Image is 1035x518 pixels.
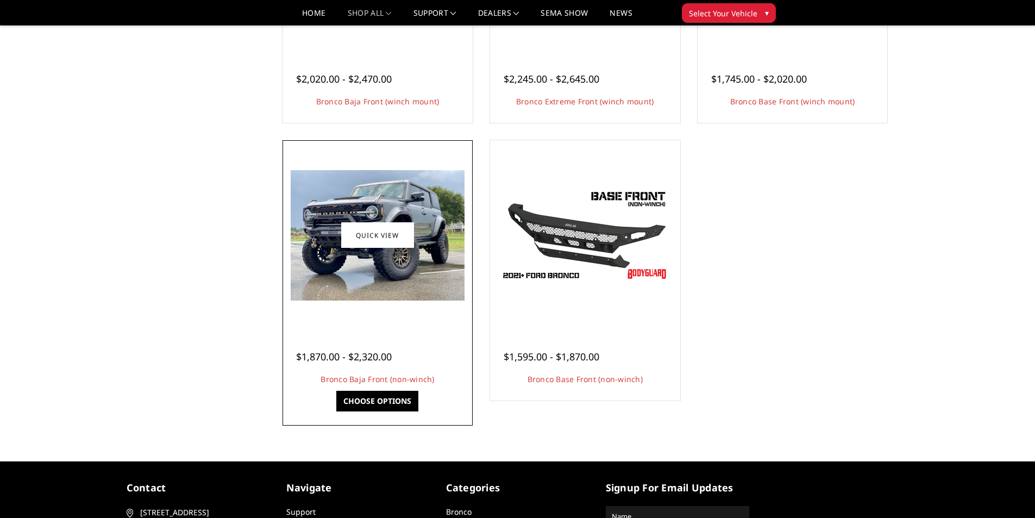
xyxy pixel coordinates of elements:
[336,391,418,411] a: Choose Options
[286,507,316,517] a: Support
[498,186,672,284] img: Bronco Base Front (non-winch)
[528,374,643,384] a: Bronco Base Front (non-winch)
[291,170,465,301] img: Bronco Baja Front (non-winch)
[302,9,325,25] a: Home
[413,9,456,25] a: Support
[610,9,632,25] a: News
[504,350,599,363] span: $1,595.00 - $1,870.00
[606,480,749,495] h5: signup for email updates
[446,480,589,495] h5: Categories
[316,96,440,107] a: Bronco Baja Front (winch mount)
[285,143,470,328] a: Bronco Baja Front (non-winch) Bronco Baja Front (non-winch)
[516,96,654,107] a: Bronco Extreme Front (winch mount)
[730,96,855,107] a: Bronco Base Front (winch mount)
[765,7,769,18] span: ▾
[446,507,472,517] a: Bronco
[286,480,430,495] h5: Navigate
[321,374,434,384] a: Bronco Baja Front (non-winch)
[127,480,270,495] h5: contact
[348,9,392,25] a: shop all
[711,72,807,85] span: $1,745.00 - $2,020.00
[504,72,599,85] span: $2,245.00 - $2,645.00
[541,9,588,25] a: SEMA Show
[478,9,519,25] a: Dealers
[296,72,392,85] span: $2,020.00 - $2,470.00
[493,143,678,328] a: Bronco Base Front (non-winch) Bronco Base Front (non-winch)
[296,350,392,363] span: $1,870.00 - $2,320.00
[341,222,414,248] a: Quick view
[689,8,757,19] span: Select Your Vehicle
[682,3,776,23] button: Select Your Vehicle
